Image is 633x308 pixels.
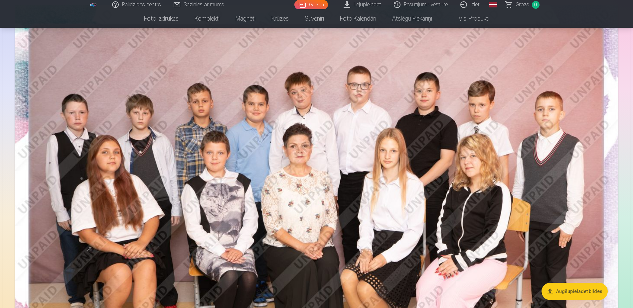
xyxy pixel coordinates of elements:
[228,9,263,28] a: Magnēti
[136,9,187,28] a: Foto izdrukas
[332,9,384,28] a: Foto kalendāri
[263,9,297,28] a: Krūzes
[532,1,540,9] span: 0
[516,1,529,9] span: Grozs
[384,9,440,28] a: Atslēgu piekariņi
[440,9,497,28] a: Visi produkti
[542,283,608,300] button: Augšupielādēt bildes
[297,9,332,28] a: Suvenīri
[90,3,97,7] img: /fa1
[187,9,228,28] a: Komplekti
